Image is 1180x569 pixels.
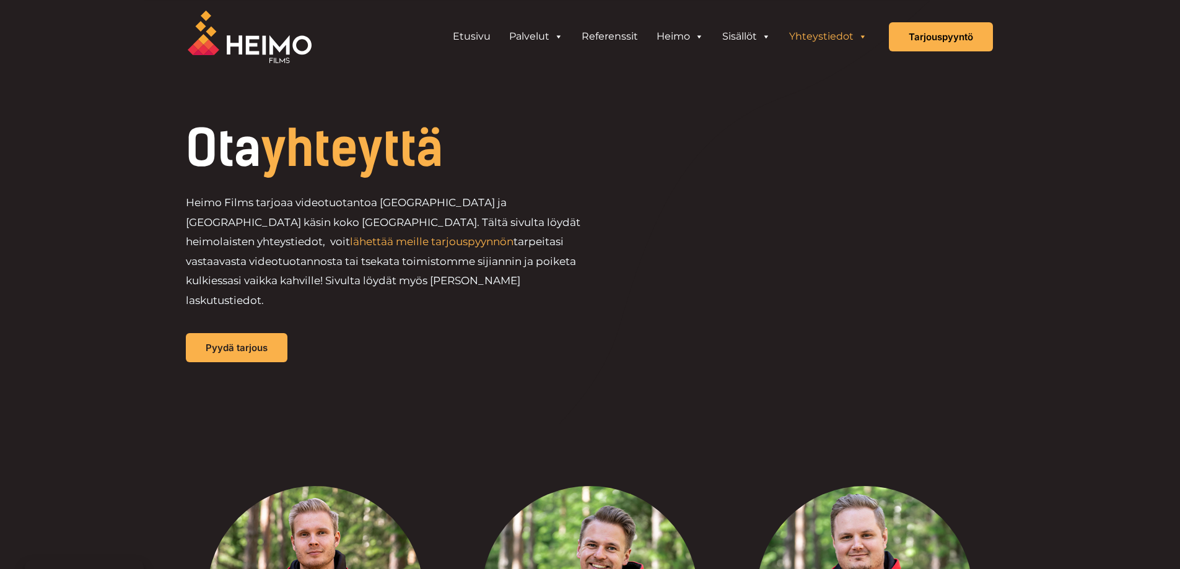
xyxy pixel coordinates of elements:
[444,24,500,49] a: Etusivu
[206,343,268,352] span: Pyydä tarjous
[261,119,443,178] span: yhteyttä
[186,193,590,310] p: Heimo Films tarjoaa videotuotantoa [GEOGRAPHIC_DATA] ja [GEOGRAPHIC_DATA] käsin koko [GEOGRAPHIC_...
[780,24,876,49] a: Yhteystiedot
[350,235,514,248] a: lähettää meille tarjouspyynnön
[186,333,287,362] a: Pyydä tarjous
[889,22,993,51] a: Tarjouspyyntö
[437,24,883,49] aside: Header Widget 1
[713,24,780,49] a: Sisällöt
[647,24,713,49] a: Heimo
[186,124,675,173] h1: Ota
[572,24,647,49] a: Referenssit
[500,24,572,49] a: Palvelut
[188,11,312,63] img: Heimo Filmsin logo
